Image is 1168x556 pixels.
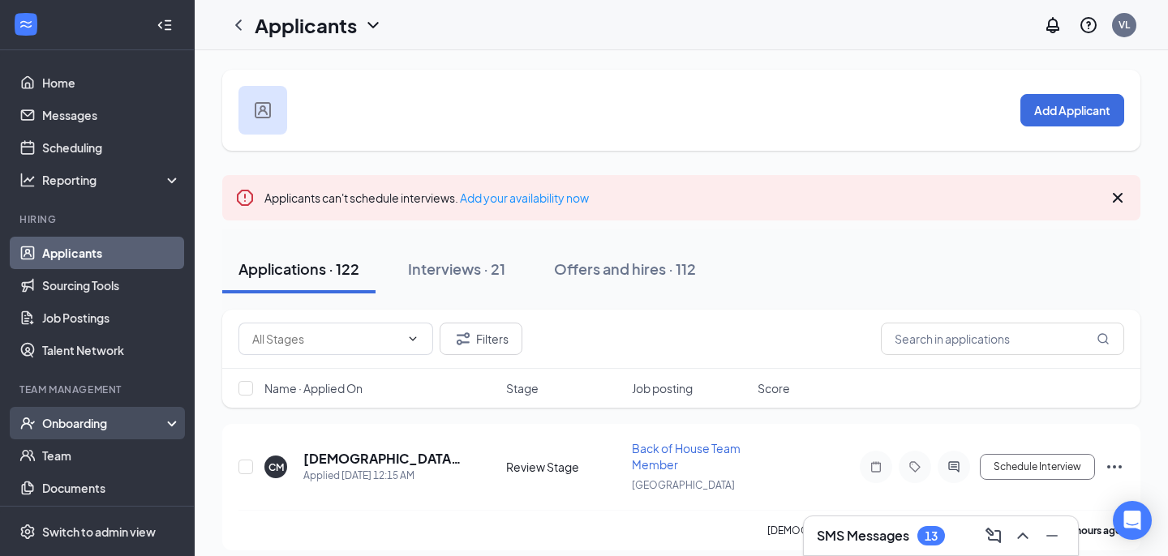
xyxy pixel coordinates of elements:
[19,383,178,396] div: Team Management
[42,524,156,540] div: Switch to admin view
[1119,18,1130,32] div: VL
[554,259,696,279] div: Offers and hires · 112
[866,460,886,473] svg: Note
[264,380,363,396] span: Name · Applied On
[42,302,181,334] a: Job Postings
[506,380,539,396] span: Stage
[632,479,735,491] span: [GEOGRAPHIC_DATA]
[506,459,622,475] div: Review Stage
[1105,457,1124,477] svg: Ellipses
[408,259,505,279] div: Interviews · 21
[303,450,462,468] h5: [DEMOGRAPHIC_DATA][PERSON_NAME]
[42,237,181,269] a: Applicants
[19,415,36,431] svg: UserCheck
[1013,526,1033,545] svg: ChevronUp
[1042,526,1062,545] svg: Minimize
[817,527,909,545] h3: SMS Messages
[1063,524,1122,537] b: 11 hours ago
[1108,188,1127,207] svg: Cross
[460,190,589,205] a: Add your availability now
[980,454,1095,480] button: Schedule Interview
[440,323,522,355] button: Filter Filters
[19,172,36,188] svg: Analysis
[42,131,181,164] a: Scheduling
[42,66,181,99] a: Home
[1039,523,1065,549] button: Minimize
[1043,15,1063,35] svg: Notifications
[881,323,1124,355] input: Search in applications
[1079,15,1098,35] svg: QuestionInfo
[42,334,181,366] a: Talent Network
[1097,332,1110,345] svg: MagnifyingGlass
[42,472,181,504] a: Documents
[19,524,36,540] svg: Settings
[767,524,1124,537] p: [DEMOGRAPHIC_DATA][PERSON_NAME] has applied more than .
[19,212,178,226] div: Hiring
[905,460,925,473] svg: Tag
[42,172,182,188] div: Reporting
[157,17,173,33] svg: Collapse
[758,380,790,396] span: Score
[235,188,255,207] svg: Error
[632,441,741,472] span: Back of House Team Member
[268,460,284,474] div: CM
[42,99,181,131] a: Messages
[264,190,589,205] span: Applicants can't schedule interviews.
[42,439,181,472] a: Team
[238,259,359,279] div: Applications · 122
[252,330,400,348] input: All Stages
[1020,94,1124,126] button: Add Applicant
[1113,501,1152,540] div: Open Intercom Messenger
[406,332,419,345] svg: ChevronDown
[944,460,964,473] svg: ActiveChat
[303,468,462,484] div: Applied [DATE] 12:15 AM
[981,523,1007,549] button: ComposeMessage
[255,11,357,39] h1: Applicants
[229,15,248,35] svg: ChevronLeft
[925,529,938,543] div: 13
[1010,523,1036,549] button: ChevronUp
[18,16,34,32] svg: WorkstreamLogo
[42,504,181,537] a: SurveysCrown
[42,415,167,431] div: Onboarding
[42,269,181,302] a: Sourcing Tools
[255,102,271,118] img: user icon
[984,526,1003,545] svg: ComposeMessage
[453,329,473,349] svg: Filter
[632,380,693,396] span: Job posting
[363,15,383,35] svg: ChevronDown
